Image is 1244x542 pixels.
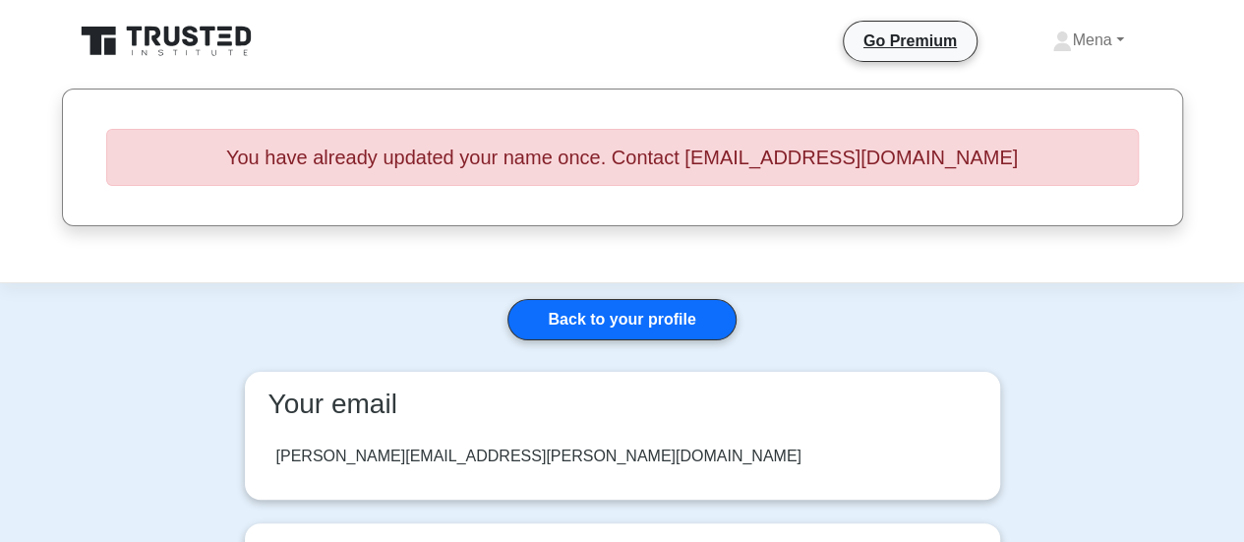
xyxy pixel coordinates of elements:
[507,299,736,340] a: Back to your profile
[261,388,984,421] h3: Your email
[1005,21,1170,60] a: Mena
[276,445,801,468] div: [PERSON_NAME][EMAIL_ADDRESS][PERSON_NAME][DOMAIN_NAME]
[852,29,969,53] a: Go Premium
[106,129,1139,186] h5: You have already updated your name once. Contact [EMAIL_ADDRESS][DOMAIN_NAME]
